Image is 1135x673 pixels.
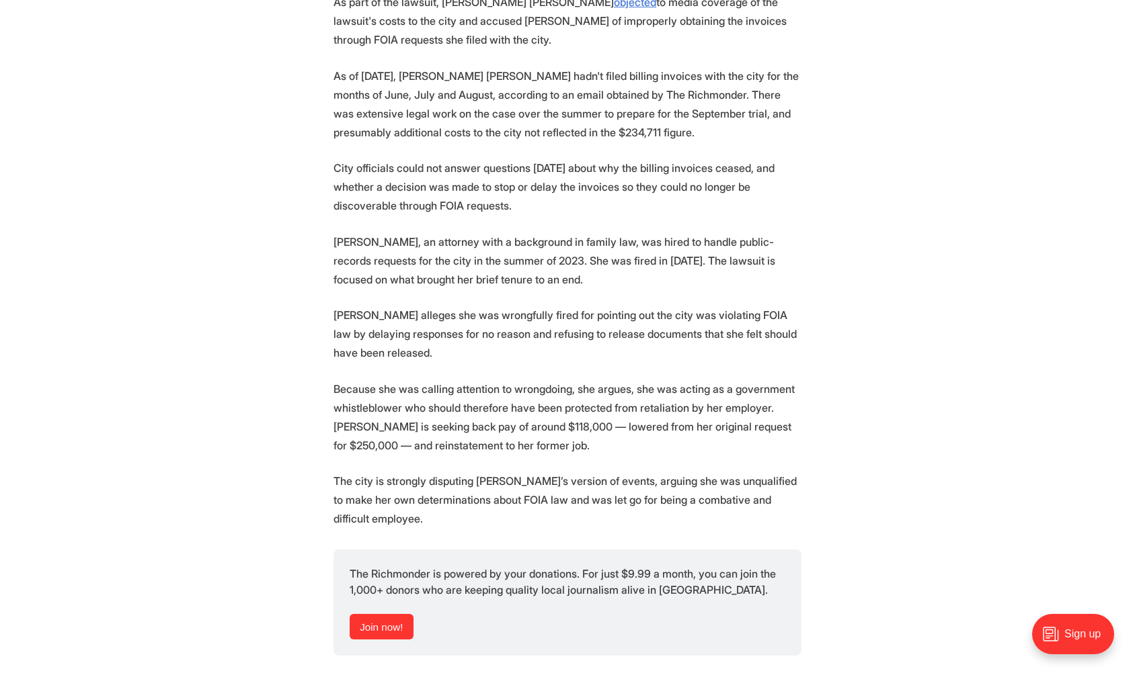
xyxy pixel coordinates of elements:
[1021,607,1135,673] iframe: portal-trigger
[334,66,801,142] p: As of [DATE], [PERSON_NAME] [PERSON_NAME] hadn't filed billing invoices with the city for the mon...
[350,614,414,639] a: Join now!
[334,159,801,215] p: City officials could not answer questions [DATE] about why the billing invoices ceased, and wheth...
[350,567,779,596] span: The Richmonder is powered by your donations. For just $9.99 a month, you can join the 1,000+ dono...
[334,232,801,289] p: [PERSON_NAME], an attorney with a background in family law, was hired to handle public-records re...
[334,472,801,528] p: The city is strongly disputing [PERSON_NAME]’s version of events, arguing she was unqualified to ...
[334,379,801,455] p: Because she was calling attention to wrongdoing, she argues, she was acting as a government whist...
[334,306,801,362] p: [PERSON_NAME] alleges she was wrongfully fired for pointing out the city was violating FOIA law b...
